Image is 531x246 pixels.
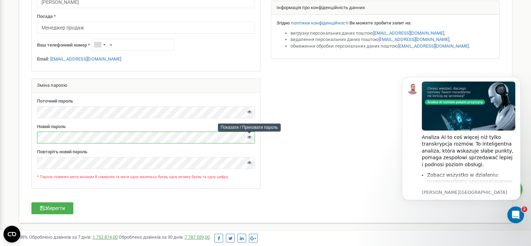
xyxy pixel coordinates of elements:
a: 1 752 874,00 [93,234,118,240]
div: Зміна паролю [32,79,260,93]
a: [EMAIL_ADDRESS][DOMAIN_NAME] [398,43,469,49]
li: вигрузку персональних даних поштою , [290,30,494,37]
a: [EMAIL_ADDRESS][DOMAIN_NAME] [50,56,121,62]
button: Зберегти [31,202,73,214]
label: Поточний пароль [37,98,73,105]
p: * Пароль повинен мати мінімум 8 символів та мати одну маленьку букву, одну велику букву та одну ц... [37,174,255,180]
strong: Ви можете зробити запит на: [349,20,412,26]
li: обмеження обробки персональних даних поштою . [290,43,494,50]
div: Показати / Приховати пароль [218,124,281,132]
label: Ваш телефонний номер * [37,42,90,49]
strong: Згідно [276,20,290,26]
div: Telephone country code [91,39,108,50]
span: 2 [522,206,527,212]
label: Повторіть новий пароль [37,149,87,155]
span: Оброблено дзвінків за 30 днів : [119,234,210,240]
iframe: Intercom notifications wiadomość [391,66,531,227]
a: 7 787 559,00 [185,234,210,240]
strong: Email: [37,56,49,62]
a: політики конфіденційності [291,20,348,26]
span: Оброблено дзвінків за 7 днів : [29,234,118,240]
iframe: Intercom live chat [507,206,524,223]
a: [EMAIL_ADDRESS][DOMAIN_NAME] [373,30,444,36]
a: [EMAIL_ADDRESS][DOMAIN_NAME] [378,37,449,42]
input: Посада [37,22,255,34]
input: +1-800-555-55-55 [91,39,174,51]
li: видалення персональних даних поштою , [290,36,494,43]
button: Open CMP widget [3,226,20,243]
label: Посада * [37,13,56,20]
div: Інформація про конфіденційність данних [271,1,500,15]
label: Новий пароль [37,124,66,130]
